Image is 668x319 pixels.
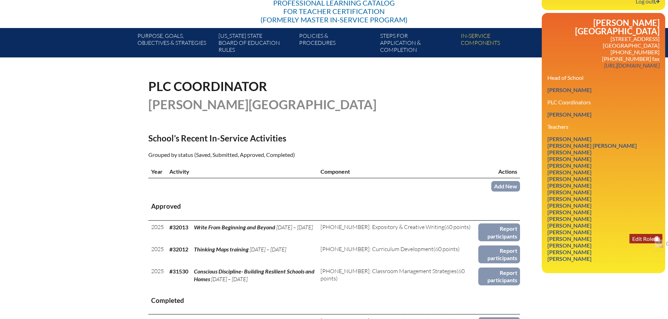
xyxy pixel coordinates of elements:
[216,31,296,57] a: [US_STATE] StateBoard of Education rules
[169,246,188,252] b: #32012
[545,110,594,119] a: [PERSON_NAME]
[601,61,662,70] a: [URL][DOMAIN_NAME]
[148,78,267,94] span: PLC Coordinator
[545,227,594,237] a: [PERSON_NAME]
[151,296,517,305] h3: Completed
[545,85,594,95] a: [PERSON_NAME]
[194,268,315,282] span: Conscious Discipline- Building Resilient Schools and Homes
[148,265,167,287] td: 2025
[478,165,520,178] th: Actions
[148,165,167,178] th: Year
[629,234,662,243] a: Edit Role
[276,224,313,231] span: [DATE] – [DATE]
[545,141,640,150] a: [PERSON_NAME] [PERSON_NAME]
[283,7,385,15] span: for Teacher Certification
[545,247,594,257] a: [PERSON_NAME]
[545,207,594,217] a: [PERSON_NAME]
[545,181,594,190] a: [PERSON_NAME]
[547,19,660,35] h2: [PERSON_NAME][GEOGRAPHIC_DATA]
[547,74,660,81] h3: Head of School
[491,181,520,191] a: Add New
[377,31,458,57] a: Steps forapplication & completion
[318,221,479,243] td: (60 points)
[545,147,594,157] a: [PERSON_NAME]
[545,221,594,230] a: [PERSON_NAME]
[169,224,188,230] b: #32013
[318,243,479,265] td: (60 points)
[250,246,286,253] span: [DATE] – [DATE]
[167,165,318,178] th: Activity
[547,35,660,69] p: [STREET_ADDRESS] [GEOGRAPHIC_DATA] [PHONE_NUMBER] [PHONE_NUMBER] fax
[148,221,167,243] td: 2025
[135,31,215,57] a: Purpose, goals,objectives & strategies
[458,31,539,57] a: In-servicecomponents
[148,133,395,143] h2: School’s Recent In-Service Activities
[320,245,433,252] span: [PHONE_NUMBER]: Curriculum Development
[478,268,520,285] a: Report participants
[545,241,594,250] a: [PERSON_NAME]
[545,174,594,183] a: [PERSON_NAME]
[211,276,248,283] span: [DATE] – [DATE]
[194,224,275,230] span: Write From Beginning and Beyond
[169,268,188,275] b: #31530
[545,254,594,263] a: [PERSON_NAME]
[545,154,594,164] a: [PERSON_NAME]
[545,201,594,210] a: [PERSON_NAME]
[194,246,249,252] span: Thinking Maps training
[545,214,594,223] a: [PERSON_NAME]
[545,167,594,177] a: [PERSON_NAME]
[478,245,520,263] a: Report participants
[148,243,167,265] td: 2025
[148,97,377,112] span: [PERSON_NAME][GEOGRAPHIC_DATA]
[545,187,594,197] a: [PERSON_NAME]
[318,165,479,178] th: Component
[478,223,520,241] a: Report participants
[151,202,517,211] h3: Approved
[320,223,444,230] span: [PHONE_NUMBER]: Expository & Creative Writing
[318,265,479,287] td: (60 points)
[545,194,594,203] a: [PERSON_NAME]
[545,161,594,170] a: [PERSON_NAME]
[545,234,594,243] a: [PERSON_NAME]
[547,123,660,130] h3: Teachers
[148,150,395,159] p: Grouped by status (Saved, Submitted, Approved, Completed)
[547,99,660,105] h3: PLC Coordinators
[545,134,594,144] a: [PERSON_NAME]
[320,268,457,275] span: [PHONE_NUMBER]: Classroom Management Strategies
[296,31,377,57] a: Policies &Procedures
